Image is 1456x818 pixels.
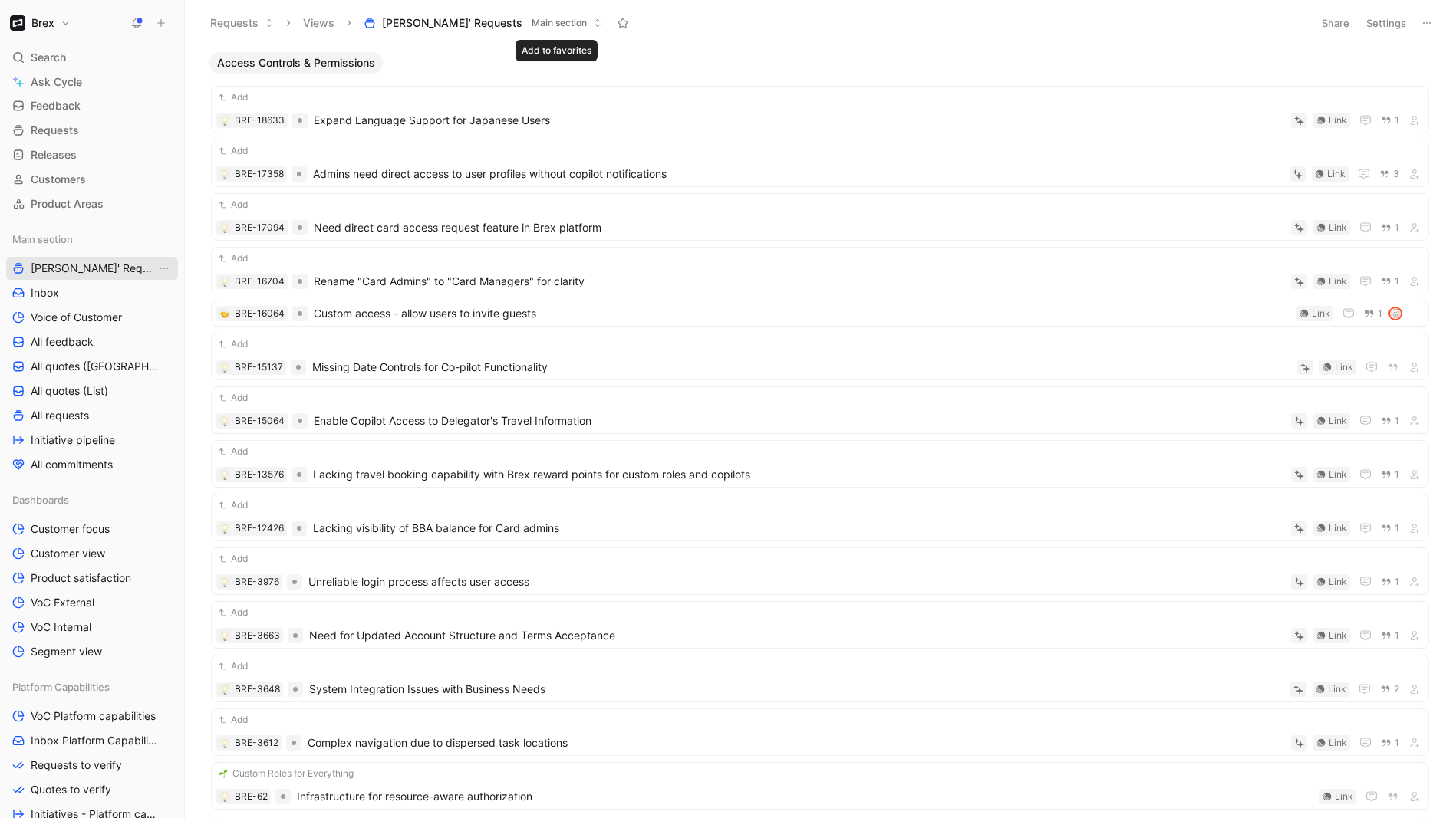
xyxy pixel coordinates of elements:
[31,457,113,472] span: All commitments
[220,224,229,233] img: 💡
[6,675,178,698] div: Platform Capabilities
[1395,577,1399,586] span: 1
[313,519,1285,537] span: Lacking visibility of BBA balance for Card admins
[1329,628,1347,643] div: Link
[6,640,178,663] a: Segment view
[6,281,178,304] a: Inbox
[1395,631,1399,640] span: 1
[1378,466,1402,483] button: 1
[232,766,354,781] span: Custom Roles for Everything
[220,170,229,179] img: 💡
[312,358,1291,376] span: Missing Date Controls for Co-pilot Functionality
[235,521,284,536] div: BRE-12426
[6,488,178,663] div: DashboardsCustomer focusCustomer viewProduct satisfactionVoC ExternalVoC InternalSegment view
[314,111,1285,130] span: Expand Language Support for Japanese Users
[235,166,284,182] div: BRE-17358
[6,257,178,280] a: [PERSON_NAME]' RequestsView actions
[6,12,74,34] button: BrexBrex
[211,601,1429,649] a: Add💡BRE-3663Need for Updated Account Structure and Terms AcceptanceLink1
[235,574,279,590] div: BRE-3976
[6,754,178,777] a: Requests to verify
[1329,735,1347,751] div: Link
[6,46,178,69] div: Search
[219,684,230,695] div: 💡
[6,488,178,511] div: Dashboards
[6,429,178,452] a: Initiative pipeline
[1395,223,1399,232] span: 1
[31,196,104,212] span: Product Areas
[235,789,268,804] div: BRE-62
[31,432,115,448] span: Initiative pipeline
[235,220,285,235] div: BRE-17094
[297,787,1313,806] span: Infrastructure for resource-aware authorization
[235,628,280,643] div: BRE-3663
[235,113,285,128] div: BRE-18633
[6,94,178,117] a: Feedback
[6,517,178,540] a: Customer focus
[31,408,89,423] span: All requests
[31,359,160,374] span: All quotes ([GEOGRAPHIC_DATA])
[31,261,156,276] span: [PERSON_NAME]' Requests
[314,412,1285,430] span: Enable Copilot Access to Delegator's Travel Information
[211,301,1429,327] a: 🤝BRE-16064Custom access - allow users to invite guestsLink1avatar
[6,778,178,801] a: Quotes to verify
[1378,309,1382,318] span: 1
[31,98,81,113] span: Feedback
[156,261,172,276] button: View actions
[203,11,281,34] button: Requests
[6,228,178,476] div: Main section[PERSON_NAME]' RequestsView actionsInboxVoice of CustomerAll feedbackAll quotes ([GEO...
[31,73,82,91] span: Ask Cycle
[6,542,178,565] a: Customer view
[314,304,1290,323] span: Custom access - allow users to invite guests
[216,766,356,781] button: 🌱Custom Roles for Everything
[1312,306,1330,321] div: Link
[235,306,285,321] div: BRE-16064
[12,232,73,247] span: Main section
[211,86,1429,133] a: Add💡BRE-18633Expand Language Support for Japanese UsersLink1
[219,222,230,233] button: 💡
[31,172,86,187] span: Customers
[31,285,59,301] span: Inbox
[532,15,587,31] span: Main section
[382,15,522,31] span: [PERSON_NAME]' Requests
[219,308,230,319] button: 🤝
[216,498,250,513] button: Add
[211,708,1429,756] a: Add💡BRE-3612Complex navigation due to dispersed task locationsLink1
[6,379,178,402] a: All quotes (List)
[1327,166,1346,182] div: Link
[216,605,250,620] button: Add
[1378,627,1402,644] button: 1
[220,471,229,480] img: 💡
[1361,305,1385,322] button: 1
[1378,734,1402,751] button: 1
[31,147,77,163] span: Releases
[216,197,250,212] button: Add
[1395,416,1399,425] span: 1
[31,757,122,773] span: Requests to verify
[31,521,110,537] span: Customer focus
[357,11,609,34] button: [PERSON_NAME]' RequestsMain section
[309,680,1284,698] span: System Integration Issues with Business Needs
[31,733,157,748] span: Inbox Platform Capabilities
[1393,169,1399,179] span: 3
[216,90,250,105] button: Add
[1378,112,1402,129] button: 1
[219,115,230,126] button: 💡
[216,143,250,159] button: Add
[6,71,178,94] a: Ask Cycle
[219,791,230,802] button: 💡
[219,738,230,748] button: 💡
[6,729,178,752] a: Inbox Platform Capabilities
[1329,467,1347,482] div: Link
[219,630,230,641] div: 💡
[216,444,250,459] button: Add
[31,570,131,586] span: Product satisfaction
[6,591,178,614] a: VoC External
[211,247,1429,294] a: Add💡BRE-16704Rename "Card Admins" to "Card Managers" for clarityLink1
[220,310,229,319] img: 🤝
[220,117,229,126] img: 💡
[1395,738,1399,747] span: 1
[220,363,229,373] img: 💡
[211,762,1429,810] a: 🌱Custom Roles for Everything💡BRE-62Infrastructure for resource-aware authorizationLink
